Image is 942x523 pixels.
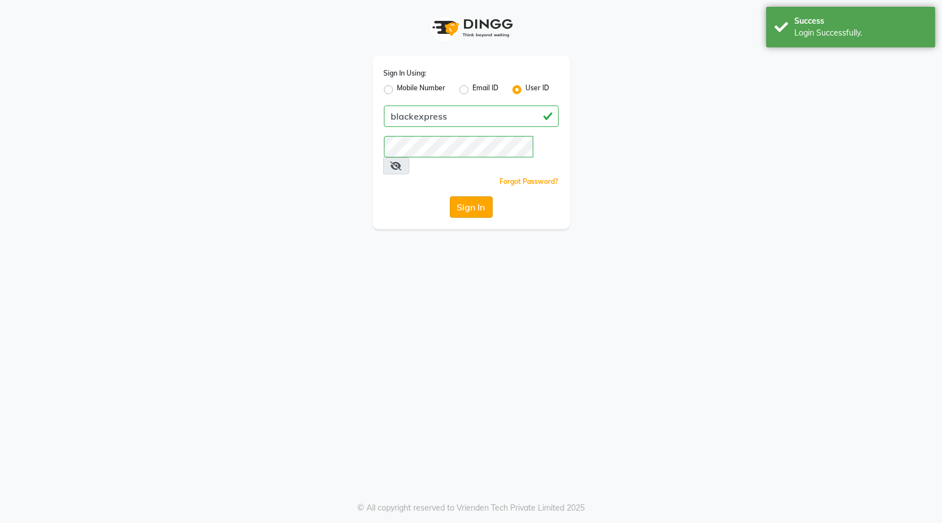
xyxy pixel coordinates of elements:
div: Success [794,15,927,27]
label: Mobile Number [397,83,446,96]
img: logo1.svg [426,11,516,45]
a: Forgot Password? [500,177,559,186]
label: User ID [526,83,550,96]
div: Login Successfully. [794,27,927,39]
input: Username [384,136,534,157]
input: Username [384,106,559,127]
label: Email ID [473,83,499,96]
label: Sign In Using: [384,68,427,78]
button: Sign In [450,196,493,218]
